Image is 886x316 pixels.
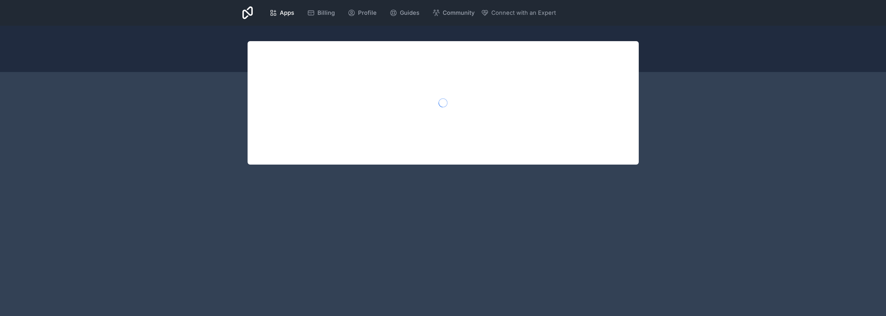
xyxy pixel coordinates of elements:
span: Profile [358,8,377,17]
span: Apps [280,8,294,17]
button: Connect with an Expert [481,8,556,17]
a: Community [427,6,480,20]
span: Guides [400,8,419,17]
a: Guides [384,6,425,20]
a: Billing [302,6,340,20]
a: Apps [264,6,299,20]
a: Profile [343,6,382,20]
span: Billing [317,8,335,17]
span: Connect with an Expert [491,8,556,17]
span: Community [443,8,475,17]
